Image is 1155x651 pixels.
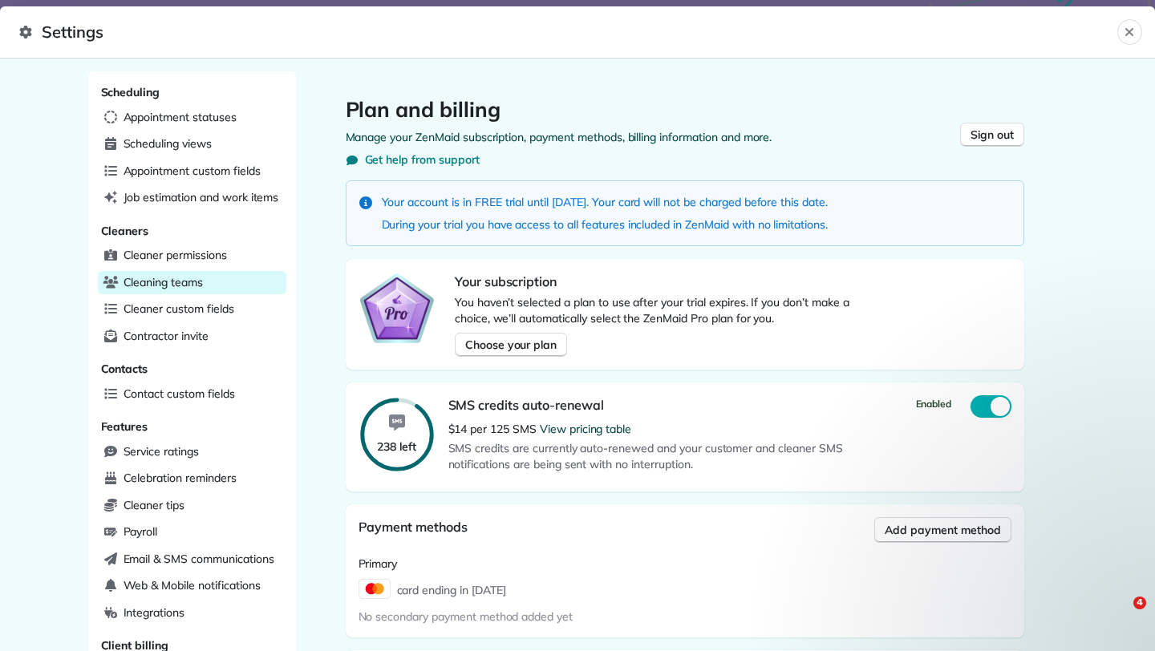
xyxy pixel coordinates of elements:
[397,579,506,599] span: card ending in [DATE]
[124,604,185,621] span: Integrations
[346,152,480,168] button: Get help from support
[124,301,234,317] span: Cleaner custom fields
[98,106,286,130] a: Appointment statuses
[382,216,829,232] p: During your trial you have access to all features included in ZenMaid with no limitations.
[1117,19,1142,45] button: Close
[359,519,468,535] span: Payment methods
[971,127,1014,143] span: Sign out
[124,443,199,459] span: Service ratings
[1133,596,1146,609] span: 4
[382,194,829,210] p: Your account is in FREE trial until [DATE]. Your card will not be charged before this date.
[124,577,261,593] span: Web & Mobile notifications
[465,337,557,353] span: Choose your plan
[124,386,235,402] span: Contact custom fields
[916,398,952,410] span: Enabled
[346,97,1024,123] h1: Plan and billing
[448,397,604,413] span: SMS credits auto-renewal
[98,382,286,406] a: Contact custom fields
[359,272,436,345] img: ZenMaid Pro Plan Badge
[98,520,286,544] a: Payroll
[101,85,160,99] span: Scheduling
[960,123,1024,147] button: Sign out
[101,224,149,238] span: Cleaners
[98,160,286,184] a: Appointment custom fields
[1100,596,1139,635] iframe: Intercom live chat
[124,551,274,567] span: Email & SMS communications
[124,135,212,152] span: Scheduling views
[359,609,573,624] span: No secondary payment method added yet
[124,247,227,263] span: Cleaner permissions
[448,440,881,472] span: SMS credits are currently auto-renewed and your customer and cleaner SMS notifications are being ...
[98,244,286,268] a: Cleaner permissions
[19,19,1117,45] span: Settings
[124,524,158,540] span: Payroll
[101,419,148,434] span: Features
[124,274,203,290] span: Cleaning teams
[448,422,540,436] span: $14 per 125 SMS
[365,152,480,168] span: Get help from support
[455,333,567,357] button: Choose your plan
[98,494,286,518] a: Cleaner tips
[98,548,286,572] a: Email & SMS communications
[98,132,286,156] a: Scheduling views
[98,186,286,210] a: Job estimation and work items
[124,163,261,179] span: Appointment custom fields
[98,297,286,321] a: Cleaner custom fields
[540,422,631,436] a: View pricing table
[98,601,286,625] a: Integrations
[98,325,286,349] a: Contractor invite
[101,362,148,376] span: Contacts
[455,294,856,326] p: You haven’t selected a plan to use after your trial expires. If you don’t make a choice, we’ll au...
[124,497,185,513] span: Cleaner tips
[124,470,237,486] span: Celebration reminders
[98,467,286,491] a: Celebration reminders
[359,556,398,571] span: Primary
[455,273,557,289] span: Your subscription
[346,129,1024,145] p: Manage your ZenMaid subscription, payment methods, billing information and more.
[124,109,237,125] span: Appointment statuses
[124,328,209,344] span: Contractor invite
[124,189,279,205] span: Job estimation and work items
[98,574,286,598] a: Web & Mobile notifications
[98,271,286,295] a: Cleaning teams
[98,440,286,464] a: Service ratings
